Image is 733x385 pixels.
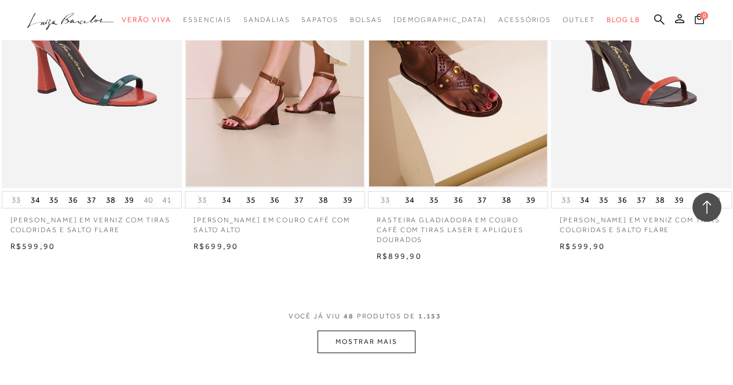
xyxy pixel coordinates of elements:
a: BLOG LB [607,9,640,31]
button: 38 [103,192,119,208]
button: 37 [633,192,650,208]
a: [PERSON_NAME] EM VERNIZ COM TIRAS COLORIDAS E SALTO FLARE [2,208,182,235]
button: 35 [46,192,62,208]
span: BLOG LB [607,16,640,24]
a: categoryNavScreenReaderText [301,9,338,31]
span: Essenciais [183,16,232,24]
span: 1.153 [418,312,442,320]
span: Verão Viva [122,16,172,24]
button: 38 [652,192,668,208]
button: 39 [121,192,137,208]
button: 37 [291,192,307,208]
span: R$599,90 [10,241,56,251]
span: Outlet [563,16,595,24]
a: categoryNavScreenReaderText [183,9,232,31]
button: 34 [402,192,418,208]
button: 0 [691,13,708,28]
button: 41 [159,195,175,206]
a: categoryNavScreenReaderText [243,9,290,31]
span: [DEMOGRAPHIC_DATA] [393,16,487,24]
span: Sapatos [301,16,338,24]
a: categoryNavScreenReaderText [498,9,551,31]
button: 41 [709,195,725,206]
button: 37 [83,192,100,208]
span: 0 [700,12,708,20]
span: R$899,90 [377,251,422,261]
button: 38 [498,192,515,208]
button: 36 [65,192,81,208]
button: 39 [671,192,687,208]
a: [PERSON_NAME] EM VERNIZ COM TIRAS COLORIDAS E SALTO FLARE [551,208,731,235]
button: MOSTRAR MAIS [318,331,415,353]
button: 36 [267,192,283,208]
span: Sandálias [243,16,290,24]
a: categoryNavScreenReaderText [122,9,172,31]
span: R$699,90 [194,241,239,251]
button: 33 [194,195,210,206]
a: categoryNavScreenReaderText [350,9,382,31]
a: RASTEIRA GLADIADORA EM COURO CAFÉ COM TIRAS LASER E APLIQUES DOURADOS [368,208,548,244]
span: Bolsas [350,16,382,24]
a: categoryNavScreenReaderText [563,9,595,31]
button: 34 [27,192,43,208]
button: 40 [690,195,706,206]
button: 39 [340,192,356,208]
span: VOCÊ JÁ VIU PRODUTOS DE [289,312,445,320]
button: 36 [450,192,466,208]
span: R$599,90 [560,241,605,251]
button: 36 [614,192,630,208]
button: 37 [474,192,490,208]
button: 35 [426,192,442,208]
button: 40 [140,195,156,206]
button: 39 [523,192,539,208]
button: 35 [243,192,259,208]
button: 33 [8,195,24,206]
span: Acessórios [498,16,551,24]
span: 48 [344,312,354,320]
button: 33 [377,195,393,206]
button: 33 [558,195,574,206]
a: noSubCategoriesText [393,9,487,31]
a: [PERSON_NAME] EM COURO CAFÉ COM SALTO ALTO [185,208,365,235]
button: 38 [315,192,331,208]
button: 35 [596,192,612,208]
button: 34 [218,192,235,208]
button: 34 [577,192,593,208]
